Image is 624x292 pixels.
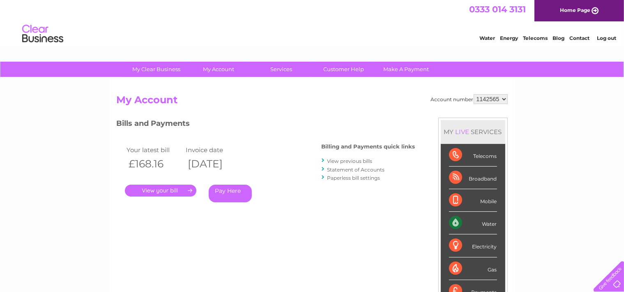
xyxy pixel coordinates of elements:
div: Gas [449,257,497,280]
td: Your latest bill [125,144,184,155]
a: Services [247,62,315,77]
div: Broadband [449,167,497,189]
a: My Clear Business [122,62,190,77]
th: £168.16 [125,155,184,172]
div: Mobile [449,189,497,212]
a: Pay Here [209,185,252,202]
a: Customer Help [310,62,378,77]
a: . [125,185,196,197]
img: logo.png [22,21,64,46]
a: Water [479,35,495,41]
a: Paperless bill settings [327,175,380,181]
div: Clear Business is a trading name of Verastar Limited (registered in [GEOGRAPHIC_DATA] No. 3667643... [118,5,507,40]
h4: Billing and Payments quick links [322,144,415,150]
th: [DATE] [184,155,243,172]
td: Invoice date [184,144,243,155]
a: Contact [569,35,589,41]
a: Energy [500,35,518,41]
a: Blog [553,35,564,41]
h3: Bills and Payments [117,118,415,132]
div: Water [449,212,497,234]
a: View previous bills [327,158,373,164]
h2: My Account [117,94,508,110]
div: Electricity [449,234,497,257]
div: LIVE [454,128,471,136]
a: Make A Payment [372,62,440,77]
div: Account number [431,94,508,104]
a: Statement of Accounts [327,167,385,173]
div: Telecoms [449,144,497,167]
div: MY SERVICES [441,120,505,144]
a: My Account [185,62,253,77]
a: Log out [597,35,616,41]
a: Telecoms [523,35,548,41]
a: 0333 014 3131 [469,4,526,14]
